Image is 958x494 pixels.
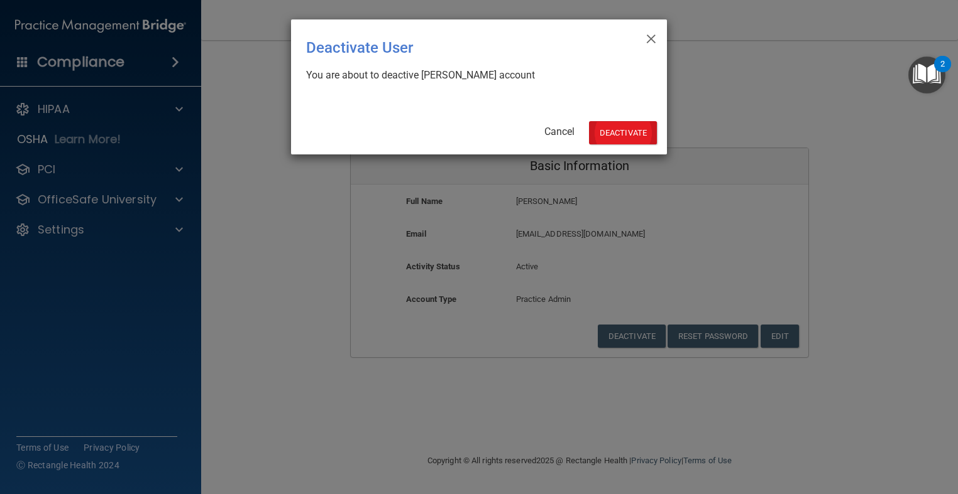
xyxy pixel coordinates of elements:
div: 2 [940,64,945,80]
button: Open Resource Center, 2 new notifications [908,56,945,94]
div: Deactivate User [306,30,600,66]
iframe: Drift Widget Chat Controller [741,405,943,455]
div: You are about to deactive [PERSON_NAME] account [306,68,642,82]
a: Cancel [544,126,575,137]
span: × [646,24,657,50]
button: Deactivate [589,121,657,144]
